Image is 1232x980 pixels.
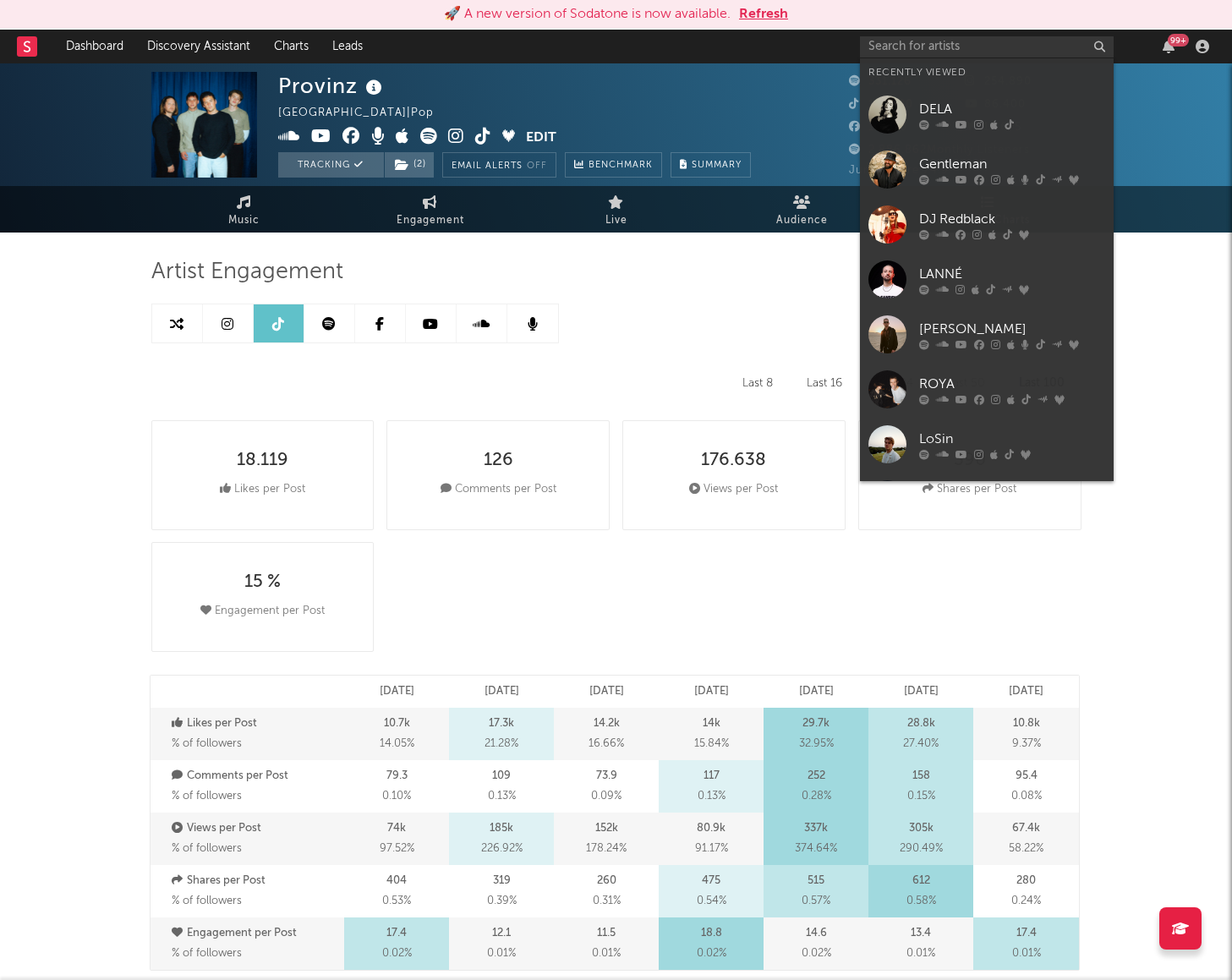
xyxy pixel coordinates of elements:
span: Music [228,211,260,231]
span: 0.10 % [382,786,411,807]
p: Shares per Post [172,871,341,891]
span: 97.52 % [380,839,414,859]
button: Email AlertsOff [442,152,556,178]
span: Benchmark [589,156,653,176]
span: Artist Engagement [151,262,343,282]
span: 0.01 % [487,944,516,964]
span: ( 2 ) [384,152,435,178]
p: 185k [490,818,513,839]
span: 0.54 % [697,891,726,912]
span: 32.95 % [799,734,834,754]
span: 119.300 [849,99,913,110]
div: 99 + [1168,34,1189,47]
span: 0.01 % [592,944,621,964]
a: Music [151,186,337,233]
span: % of followers [172,791,242,802]
a: Dashboard [54,30,135,63]
span: % of followers [172,948,242,959]
p: 80.9k [697,818,726,839]
span: 374.64 % [795,839,837,859]
span: 0.39 % [487,891,517,912]
div: LANNÉ [919,264,1105,284]
p: 10.7k [384,714,410,734]
p: 28.8k [907,714,935,734]
span: 0.58 % [906,891,936,912]
p: [DATE] [1009,682,1043,702]
p: 17.4 [1016,923,1037,944]
p: 12.1 [492,923,511,944]
a: DJ Redblack [860,197,1114,252]
p: 337k [804,818,828,839]
button: 99+ [1163,40,1175,53]
p: 319 [493,871,511,891]
div: 176.638 [701,451,766,471]
span: 0.02 % [802,944,831,964]
span: Live [605,211,627,231]
span: 0.01 % [906,944,935,964]
div: Comments per Post [441,479,556,500]
span: 0.53 % [382,891,411,912]
div: LoSin [919,429,1105,449]
p: 17.3k [489,714,514,734]
button: (2) [385,152,434,178]
div: Last 8 [730,369,786,397]
a: MilleniumKid [860,472,1114,527]
div: Provinz [278,72,386,100]
span: 0.15 % [907,786,935,807]
p: 17.4 [386,923,407,944]
div: Gentleman [919,154,1105,174]
span: 0.24 % [1011,891,1041,912]
p: 73.9 [596,766,617,786]
a: LoSin [860,417,1114,472]
div: [GEOGRAPHIC_DATA] | Pop [278,103,453,123]
span: 226.92 % [481,839,523,859]
span: Summary [692,161,742,170]
p: 13.4 [911,923,931,944]
span: Jump Score: 74.9 [849,165,949,176]
p: [DATE] [904,682,939,702]
p: 260 [597,871,616,891]
input: Search for artists [860,36,1114,57]
p: 404 [386,871,407,891]
span: 14.05 % [380,734,414,754]
p: Comments per Post [172,766,341,786]
span: 0.02 % [382,944,412,964]
p: 74k [387,818,406,839]
span: 0.28 % [802,786,831,807]
a: Discovery Assistant [135,30,262,63]
p: 95.4 [1016,766,1038,786]
p: [DATE] [485,682,519,702]
div: 15 % [244,572,281,593]
p: [DATE] [589,682,624,702]
div: Last 16 [794,369,855,397]
a: Audience [709,186,895,233]
span: 15.84 % [694,734,729,754]
button: Edit [526,128,556,149]
a: Benchmark [565,152,662,178]
span: Engagement [397,211,464,231]
a: Live [523,186,709,233]
p: 515 [808,871,824,891]
p: 67.4k [1012,818,1040,839]
div: DELA [919,99,1105,119]
div: Likes per Post [220,479,305,500]
a: Engagement [337,186,523,233]
span: 0.09 % [591,786,621,807]
p: 612 [912,871,930,891]
span: 0.57 % [802,891,830,912]
a: [PERSON_NAME] [860,307,1114,362]
a: ROYA [860,362,1114,417]
p: 79.3 [386,766,408,786]
div: 126 [484,451,513,471]
button: Tracking [278,152,384,178]
p: [DATE] [694,682,729,702]
p: 14.6 [806,923,827,944]
a: Charts [262,30,320,63]
div: Engagement per Post [200,601,325,621]
p: Likes per Post [172,714,341,734]
span: 331.126 [849,76,912,87]
span: 0.13 % [488,786,516,807]
p: 152k [595,818,618,839]
div: DJ Redblack [919,209,1105,229]
button: Refresh [739,4,788,25]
